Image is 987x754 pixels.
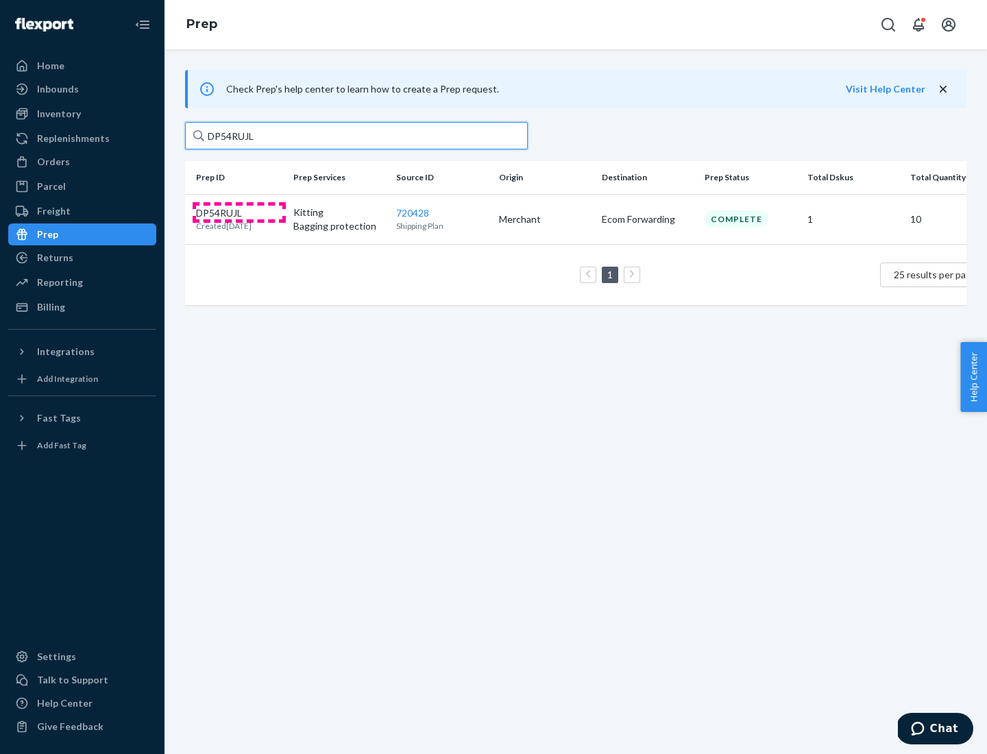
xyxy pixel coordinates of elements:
p: Bagging protection [293,219,385,233]
div: Reporting [37,276,83,289]
div: Add Fast Tag [37,439,86,451]
th: Prep Services [288,161,391,194]
a: 720428 [396,207,429,219]
a: Home [8,55,156,77]
th: Origin [493,161,596,194]
a: Settings [8,646,156,668]
a: Add Fast Tag [8,435,156,457]
button: close [936,82,950,97]
p: Kitting [293,206,385,219]
span: Check Prep's help center to learn how to create a Prep request. [226,83,499,95]
div: Integrations [37,345,95,358]
p: DP54RUJL [196,206,252,220]
a: Inbounds [8,78,156,100]
a: Reporting [8,271,156,293]
input: Search prep jobs [185,122,528,149]
a: Page 1 is your current page [605,269,616,280]
div: Give Feedback [37,720,103,733]
p: Merchant [499,212,591,226]
div: Prep [37,228,58,241]
a: Replenishments [8,127,156,149]
a: Help Center [8,692,156,714]
button: Open account menu [935,11,962,38]
button: Fast Tags [8,407,156,429]
span: 25 results per page [894,269,977,280]
p: 1 [807,212,899,226]
div: Fast Tags [37,411,81,425]
button: Help Center [960,342,987,412]
button: Give Feedback [8,716,156,738]
div: Orders [37,155,70,169]
p: Created [DATE] [196,220,252,232]
th: Prep ID [185,161,288,194]
p: Shipping Plan [396,220,488,232]
div: Talk to Support [37,673,108,687]
a: Billing [8,296,156,318]
a: Orders [8,151,156,173]
div: Complete [705,210,768,228]
th: Total Dskus [802,161,905,194]
iframe: Opens a widget where you can chat to one of our agents [898,713,973,747]
div: Parcel [37,180,66,193]
div: Freight [37,204,71,218]
a: Returns [8,247,156,269]
img: Flexport logo [15,18,73,32]
ol: breadcrumbs [175,5,228,45]
div: Settings [37,650,76,664]
div: Inbounds [37,82,79,96]
button: Visit Help Center [846,82,925,96]
button: Close Navigation [129,11,156,38]
div: Home [37,59,64,73]
button: Open notifications [905,11,932,38]
div: Billing [37,300,65,314]
div: Add Integration [37,373,98,385]
button: Integrations [8,341,156,363]
div: Replenishments [37,132,110,145]
button: Talk to Support [8,669,156,691]
a: Add Integration [8,368,156,390]
div: Inventory [37,107,81,121]
button: Open Search Box [875,11,902,38]
a: Freight [8,200,156,222]
th: Source ID [391,161,493,194]
th: Destination [596,161,699,194]
div: Help Center [37,696,93,710]
p: Ecom Forwarding [602,212,694,226]
a: Parcel [8,175,156,197]
th: Prep Status [699,161,802,194]
a: Prep [8,223,156,245]
a: Prep [186,16,217,32]
div: Returns [37,251,73,265]
a: Inventory [8,103,156,125]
